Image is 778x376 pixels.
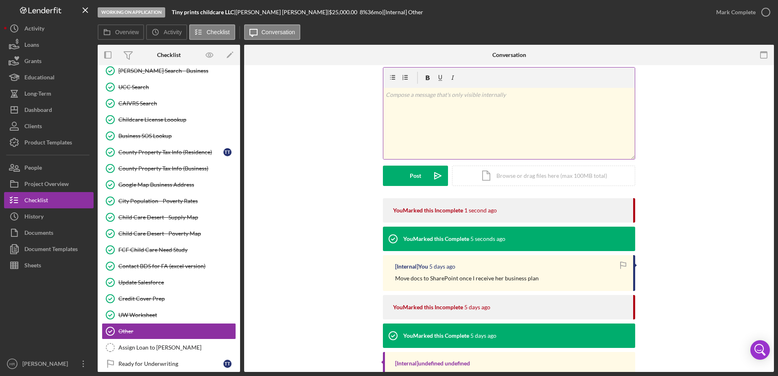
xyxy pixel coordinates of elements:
[118,116,236,123] div: Childcare License Loookup
[4,192,94,208] button: Checklist
[24,37,39,55] div: Loans
[118,68,236,74] div: [PERSON_NAME] Search - Business
[4,118,94,134] button: Clients
[410,166,421,186] div: Post
[4,134,94,151] button: Product Templates
[382,9,423,15] div: | [Internal] Other
[118,279,236,286] div: Update Salesforce
[9,362,15,366] text: HR
[24,20,44,39] div: Activity
[102,128,236,144] a: Business SOS Lookup
[403,236,469,242] div: You Marked this Complete
[118,198,236,204] div: City Population - Poverty Rates
[118,149,223,155] div: County Property Tax Info (Residence)
[24,192,48,210] div: Checklist
[244,24,301,40] button: Conversation
[750,340,770,360] div: Open Intercom Messenger
[102,323,236,339] a: Other
[24,102,52,120] div: Dashboard
[118,247,236,253] div: FCF Child Care Need Study
[24,176,69,194] div: Project Overview
[118,230,236,237] div: Child Care Desert - Poverty Map
[262,29,295,35] label: Conversation
[102,209,236,225] a: Child Care Desert - Supply Map
[207,29,230,35] label: Checklist
[102,177,236,193] a: Google Map Business Address
[118,328,236,334] div: Other
[492,52,526,58] div: Conversation
[24,118,42,136] div: Clients
[102,307,236,323] a: UW Worksheet
[118,165,236,172] div: County Property Tax Info (Business)
[4,85,94,102] button: Long-Term
[24,241,78,259] div: Document Templates
[4,225,94,241] button: Documents
[4,37,94,53] button: Loans
[102,274,236,291] a: Update Salesforce
[98,7,165,17] div: Working on Application
[4,257,94,273] button: Sheets
[102,225,236,242] a: Child Care Desert - Poverty Map
[115,29,139,35] label: Overview
[223,360,232,368] div: T T
[102,339,236,356] a: Assign Loan to [PERSON_NAME]
[24,134,72,153] div: Product Templates
[102,356,236,372] a: Ready for UnderwritingTT
[4,20,94,37] button: Activity
[102,258,236,274] a: Contact BDS for FA (excel version)
[146,24,187,40] button: Activity
[172,9,236,15] div: |
[118,361,223,367] div: Ready for Underwriting
[24,69,55,87] div: Educational
[118,214,236,221] div: Child Care Desert - Supply Map
[118,100,236,107] div: CAIVRS Search
[4,69,94,85] button: Educational
[393,207,463,214] div: You Marked this Incomplete
[98,24,144,40] button: Overview
[102,193,236,209] a: City Population - Poverty Rates
[4,241,94,257] button: Document Templates
[383,166,448,186] button: Post
[118,133,236,139] div: Business SOS Lookup
[367,9,382,15] div: 36 mo
[102,160,236,177] a: County Property Tax Info (Business)
[403,332,469,339] div: You Marked this Complete
[102,111,236,128] a: Childcare License Loookup
[4,176,94,192] a: Project Overview
[429,263,455,270] time: 2025-08-21 20:38
[393,304,463,310] div: You Marked this Incomplete
[102,144,236,160] a: County Property Tax Info (Residence)TT
[470,332,496,339] time: 2025-08-21 20:29
[24,85,51,104] div: Long-Term
[118,344,236,351] div: Assign Loan to [PERSON_NAME]
[118,295,236,302] div: Credit Cover Prep
[4,208,94,225] button: History
[4,356,94,372] button: HR[PERSON_NAME]
[395,263,428,270] div: [Internal] You
[102,79,236,95] a: UCC Search
[118,263,236,269] div: Contact BDS for FA (excel version)
[24,53,42,71] div: Grants
[4,160,94,176] button: People
[716,4,756,20] div: Mark Complete
[20,356,73,374] div: [PERSON_NAME]
[189,24,235,40] button: Checklist
[102,63,236,79] a: [PERSON_NAME] Search - Business
[329,9,360,15] div: $25,000.00
[4,53,94,69] button: Grants
[4,102,94,118] button: Dashboard
[118,312,236,318] div: UW Worksheet
[164,29,181,35] label: Activity
[118,84,236,90] div: UCC Search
